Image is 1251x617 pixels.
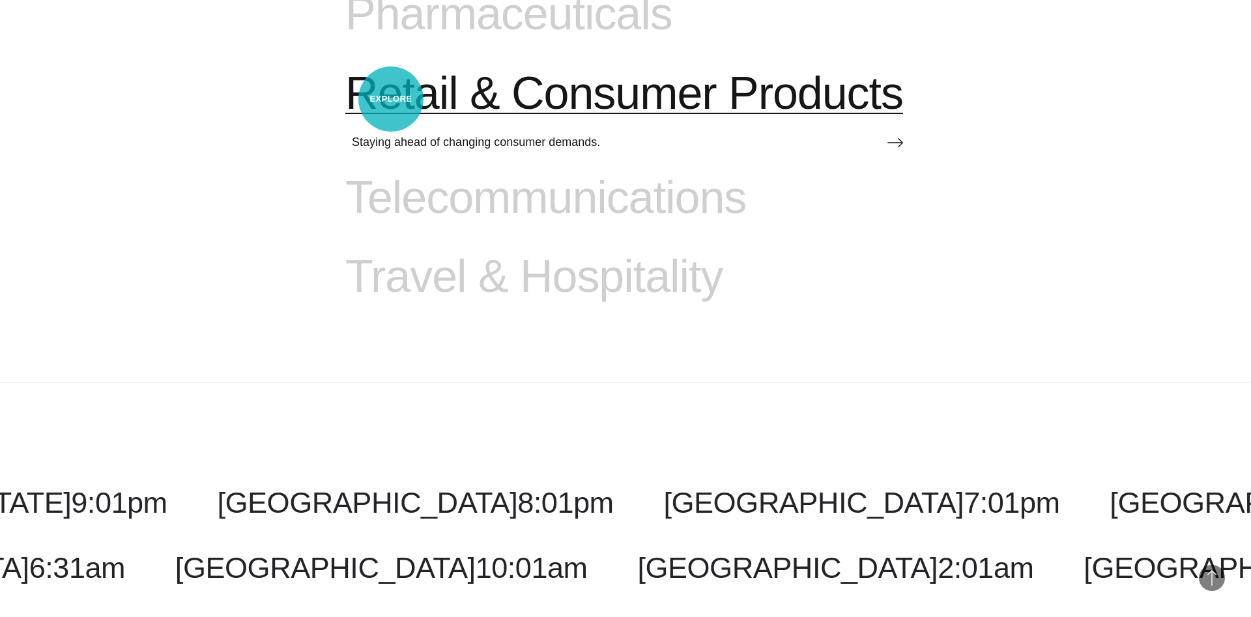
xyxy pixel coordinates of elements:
a: [GEOGRAPHIC_DATA]7:01pm [663,486,1059,519]
a: Telecommunications [345,171,746,251]
a: Retail & Consumer Products Staying ahead of changing consumer demands. [345,67,903,171]
a: [GEOGRAPHIC_DATA]2:01am [637,551,1033,584]
span: 6:31am [29,551,125,584]
a: [GEOGRAPHIC_DATA]10:01am [175,551,588,584]
a: [GEOGRAPHIC_DATA]8:01pm [217,486,613,519]
span: 7:01pm [964,486,1059,519]
button: Back to Top [1199,565,1225,591]
a: Travel & Hospitality [345,250,723,330]
span: 10:01am [476,551,588,584]
span: Retail & Consumer Products [345,67,903,121]
span: Staying ahead of changing consumer demands. [352,136,600,149]
span: 9:01pm [71,486,167,519]
span: 8:01pm [517,486,613,519]
span: 2:01am [938,551,1033,584]
span: Travel & Hospitality [345,250,723,304]
span: Telecommunications [345,171,746,225]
